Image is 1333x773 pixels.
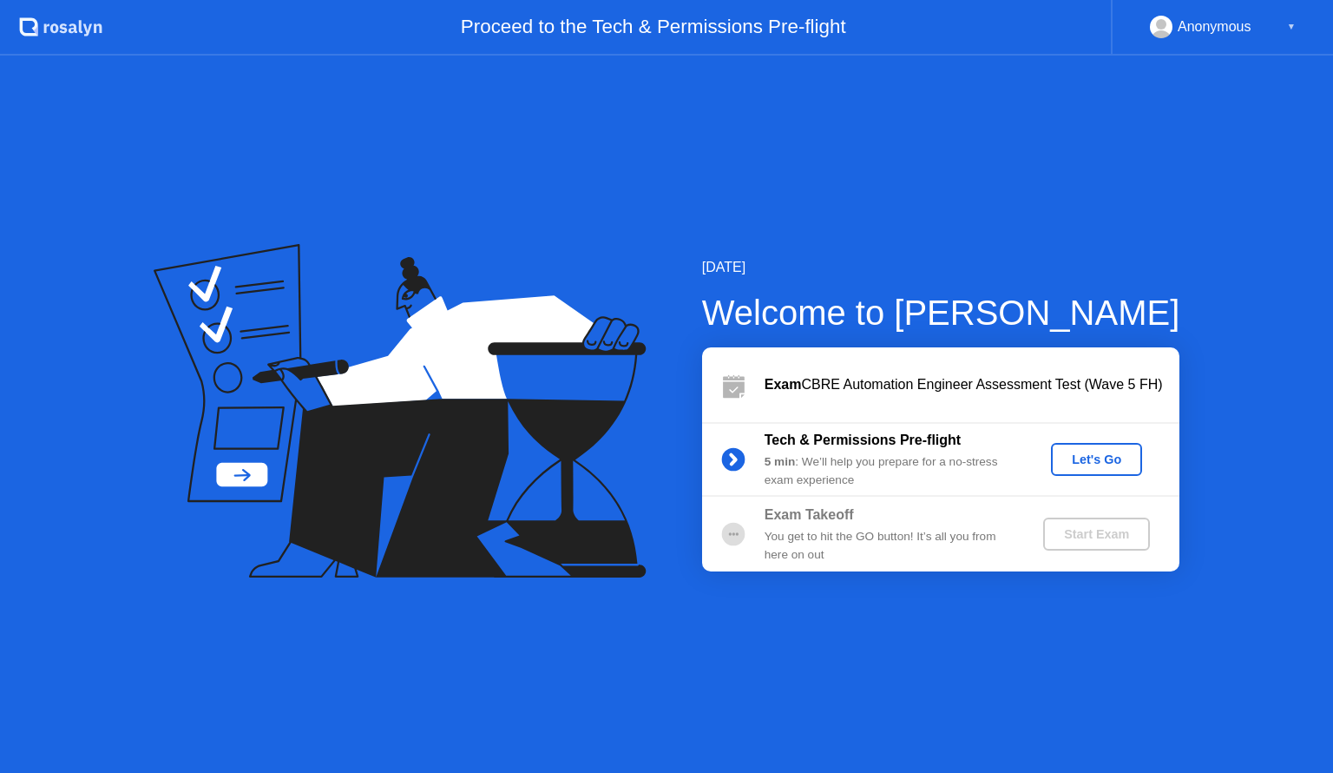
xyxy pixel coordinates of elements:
div: You get to hit the GO button! It’s all you from here on out [765,528,1015,564]
b: Exam Takeoff [765,507,854,522]
b: Tech & Permissions Pre-flight [765,433,961,447]
div: : We’ll help you prepare for a no-stress exam experience [765,453,1015,489]
div: ▼ [1287,16,1296,38]
div: Start Exam [1050,527,1143,541]
button: Let's Go [1051,443,1142,476]
div: CBRE Automation Engineer Assessment Test (Wave 5 FH) [765,374,1179,395]
b: 5 min [765,455,796,468]
div: [DATE] [702,257,1180,278]
div: Welcome to [PERSON_NAME] [702,287,1180,339]
div: Let's Go [1058,453,1135,466]
div: Anonymous [1178,16,1251,38]
b: Exam [765,377,802,392]
button: Start Exam [1043,518,1150,551]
